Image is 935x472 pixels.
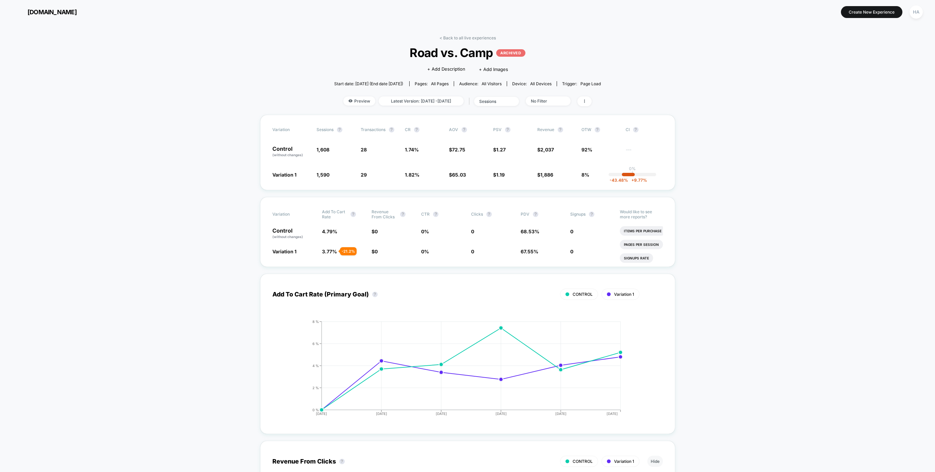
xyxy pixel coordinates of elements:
tspan: [DATE] [555,412,566,416]
li: Signups Rate [620,253,653,263]
span: $ [537,147,554,152]
span: Revenue From Clicks [372,209,397,219]
span: Variation 1 [614,292,634,297]
button: [DOMAIN_NAME] [10,6,79,17]
tspan: [DATE] [316,412,327,416]
span: 65.03 [452,172,466,178]
span: 1,608 [317,147,329,152]
span: $ [372,229,378,234]
span: Variation 1 [272,249,296,254]
span: 1,590 [317,172,329,178]
tspan: 4 % [312,363,319,367]
span: all pages [431,81,449,86]
button: ? [633,127,639,132]
span: 72.75 [452,147,465,152]
span: $ [493,172,505,178]
span: Start date: [DATE] (End date [DATE]) [334,81,403,86]
span: + Add Images [479,67,508,72]
span: 68.53 % [521,229,539,234]
button: ? [372,292,378,297]
button: ? [486,212,492,217]
button: ? [595,127,600,132]
span: Transactions [361,127,385,132]
span: Signups [570,212,586,217]
button: ? [337,127,342,132]
span: 1.82 % [405,172,419,178]
span: $ [537,172,553,178]
span: 67.55 % [521,249,538,254]
span: Add To Cart Rate [322,209,347,219]
span: 92% [581,147,592,152]
span: 9.77 % [628,178,647,183]
span: 0 % [421,229,429,234]
button: ? [462,127,467,132]
button: ? [339,459,345,464]
button: ? [533,212,538,217]
button: ? [400,212,406,217]
div: ADD_TO_CART_RATE [266,320,656,422]
button: ? [350,212,356,217]
tspan: 2 % [312,385,319,389]
button: ? [389,127,394,132]
button: HA [907,5,925,19]
tspan: [DATE] [376,412,387,416]
div: sessions [479,99,506,104]
p: 0% [629,166,636,171]
tspan: [DATE] [495,412,506,416]
span: Sessions [317,127,334,132]
span: PDV [521,212,529,217]
li: Items Per Purchase [620,226,666,236]
tspan: 8 % [312,320,319,324]
span: 0 [570,249,573,254]
button: ? [505,127,510,132]
span: Variation 1 [272,172,296,178]
span: Variation [272,127,310,132]
tspan: [DATE] [435,412,447,416]
span: 1,886 [540,172,553,178]
span: Preview [343,96,375,106]
button: Hide [647,456,663,467]
a: < Back to all live experiences [439,35,496,40]
tspan: 6 % [312,341,319,345]
span: CONTROL [573,292,593,297]
div: No Filter [531,98,558,104]
button: Create New Experience [841,6,902,18]
span: $ [449,147,465,152]
span: Device: [507,81,557,86]
span: $ [372,249,378,254]
button: ? [433,212,438,217]
p: Would like to see more reports? [620,209,663,219]
span: 1.27 [496,147,506,152]
span: 29 [361,172,367,178]
span: CI [626,127,663,132]
span: + [631,178,634,183]
p: ARCHIVED [496,49,525,57]
span: CR [405,127,411,132]
span: $ [493,147,506,152]
p: Control [272,146,310,158]
span: Latest Version: [DATE] - [DATE] [379,96,464,106]
p: | [632,171,633,176]
span: all devices [530,81,552,86]
span: (without changes) [272,153,303,157]
div: Trigger: [562,81,601,86]
span: OTW [581,127,619,132]
span: | [467,96,474,106]
span: (without changes) [272,235,303,239]
span: 0 [570,229,573,234]
span: 28 [361,147,367,152]
span: 1.19 [496,172,505,178]
span: Page Load [580,81,601,86]
span: AOV [449,127,458,132]
span: -43.48 % [610,178,628,183]
button: ? [589,212,594,217]
span: 0 [471,229,474,234]
span: PSV [493,127,502,132]
span: CONTROL [573,459,593,464]
button: ? [558,127,563,132]
div: Audience: [459,81,502,86]
button: ? [414,127,419,132]
p: Control [272,228,315,239]
span: Clicks [471,212,483,217]
span: 3.77 % [322,249,337,254]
